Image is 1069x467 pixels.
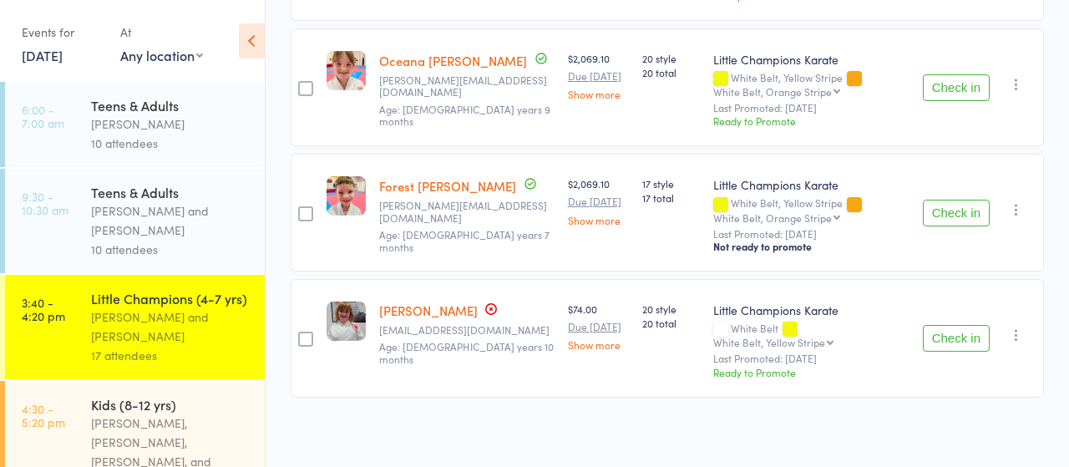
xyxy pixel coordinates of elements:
[568,302,629,350] div: $74.00
[91,134,251,153] div: 10 attendees
[568,176,629,225] div: $2,069.10
[568,70,629,82] small: Due [DATE]
[120,46,203,64] div: Any location
[713,353,909,364] small: Last Promoted: [DATE]
[642,302,700,316] span: 20 style
[713,212,832,223] div: White Belt, Orange Stripe
[923,200,990,226] button: Check in
[379,339,554,365] span: Age: [DEMOGRAPHIC_DATA] years 10 months
[713,197,909,222] div: White Belt, Yellow Stripe
[568,89,629,99] a: Show more
[5,275,265,379] a: 3:40 -4:20 pmLittle Champions (4-7 yrs)[PERSON_NAME] and [PERSON_NAME]17 attendees
[22,18,104,46] div: Events for
[91,183,251,201] div: Teens & Adults
[923,325,990,352] button: Check in
[568,51,629,99] div: $2,069.10
[713,51,909,68] div: Little Champions Karate
[91,395,251,414] div: Kids (8-12 yrs)
[568,339,629,350] a: Show more
[22,190,68,216] time: 9:30 - 10:30 am
[713,240,909,253] div: Not ready to promote
[923,74,990,101] button: Check in
[91,346,251,365] div: 17 attendees
[713,72,909,97] div: White Belt, Yellow Stripe
[379,177,516,195] a: Forest [PERSON_NAME]
[91,289,251,307] div: Little Champions (4-7 yrs)
[568,195,629,207] small: Due [DATE]
[379,52,527,69] a: Oceana [PERSON_NAME]
[91,114,251,134] div: [PERSON_NAME]
[713,114,909,128] div: Ready to Promote
[91,307,251,346] div: [PERSON_NAME] and [PERSON_NAME]
[713,176,909,193] div: Little Champions Karate
[713,86,832,97] div: White Belt, Orange Stripe
[568,321,629,332] small: Due [DATE]
[379,74,555,99] small: maria@efisher.com.au
[379,302,478,319] a: [PERSON_NAME]
[642,316,700,330] span: 20 total
[5,82,265,167] a: 6:00 -7:00 amTeens & Adults[PERSON_NAME]10 attendees
[22,103,64,129] time: 6:00 - 7:00 am
[713,102,909,114] small: Last Promoted: [DATE]
[91,201,251,240] div: [PERSON_NAME] and [PERSON_NAME]
[327,176,366,216] img: image1723245829.png
[379,200,555,224] small: maria@efisher.com.au
[91,96,251,114] div: Teens & Adults
[642,176,700,190] span: 17 style
[379,102,550,128] span: Age: [DEMOGRAPHIC_DATA] years 9 months
[22,46,63,64] a: [DATE]
[642,65,700,79] span: 20 total
[327,51,366,90] img: image1723245867.png
[379,227,550,253] span: Age: [DEMOGRAPHIC_DATA] years 7 months
[713,322,909,348] div: White Belt
[568,215,629,226] a: Show more
[713,302,909,318] div: Little Champions Karate
[327,302,366,341] img: image1688019857.png
[642,51,700,65] span: 20 style
[642,190,700,205] span: 17 total
[713,365,909,379] div: Ready to Promote
[22,402,65,429] time: 4:30 - 5:20 pm
[713,228,909,240] small: Last Promoted: [DATE]
[91,240,251,259] div: 10 attendees
[22,296,65,322] time: 3:40 - 4:20 pm
[713,337,825,348] div: White Belt, Yellow Stripe
[120,18,203,46] div: At
[5,169,265,273] a: 9:30 -10:30 amTeens & Adults[PERSON_NAME] and [PERSON_NAME]10 attendees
